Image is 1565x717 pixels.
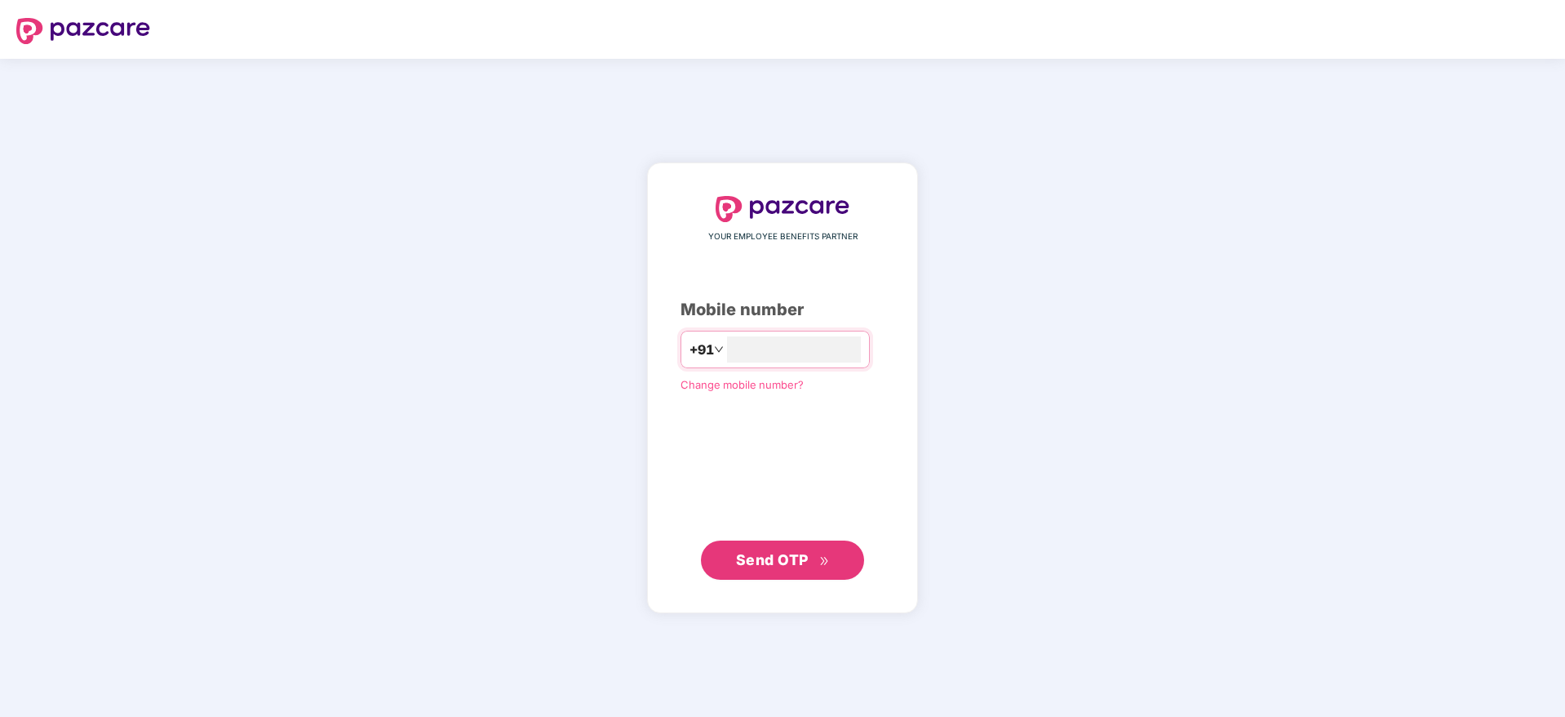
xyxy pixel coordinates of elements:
[701,541,864,580] button: Send OTPdouble-right
[716,196,849,222] img: logo
[681,297,884,323] div: Mobile number
[16,18,150,44] img: logo
[689,340,714,360] span: +91
[736,551,809,568] span: Send OTP
[714,345,724,354] span: down
[708,230,858,243] span: YOUR EMPLOYEE BENEFITS PARTNER
[819,556,830,567] span: double-right
[681,378,804,391] a: Change mobile number?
